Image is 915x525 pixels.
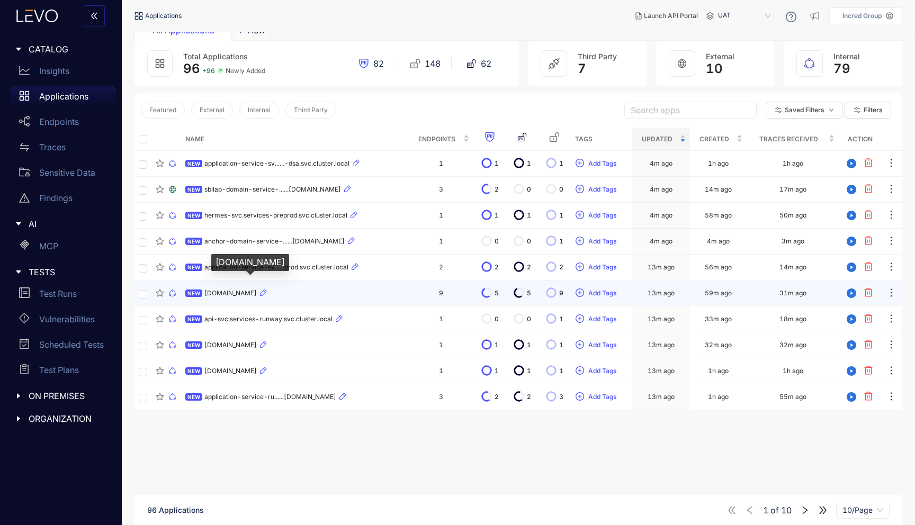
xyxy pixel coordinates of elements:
div: ON PREMISES [6,385,115,407]
span: TESTS [29,267,107,277]
button: double-left [84,5,105,26]
span: [DOMAIN_NAME] [204,289,257,297]
span: ON PREMISES [29,391,107,401]
p: Scheduled Tests [39,340,104,349]
span: 0 [495,238,499,245]
span: ellipsis [886,210,896,222]
button: plus-circleAdd Tags [575,311,617,328]
button: External [191,102,233,119]
span: sbllap-domain-service-......[DOMAIN_NAME] [204,186,341,193]
span: plus-circle [576,314,584,324]
div: 13m ago [648,264,675,271]
button: plus-circleAdd Tags [575,363,617,379]
span: Third Party [294,106,328,114]
p: MCP [39,241,58,251]
p: Endpoints [39,117,79,126]
span: [DOMAIN_NAME] [204,367,257,375]
span: plus-circle [576,185,584,194]
span: 79 [833,61,850,76]
a: Sensitive Data [11,162,115,187]
button: ellipsis [885,155,897,172]
div: 50m ago [779,212,806,219]
span: 1 [559,212,563,219]
span: 10 [781,505,792,515]
span: NEW [185,341,202,349]
button: play-circle [843,181,860,198]
div: 1h ago [708,393,729,401]
span: 1 [559,367,563,375]
span: play-circle [844,366,859,376]
span: Endpoints [412,133,462,145]
span: anchor-domain-service-......[DOMAIN_NAME] [204,238,345,245]
span: NEW [185,186,202,193]
th: Action [839,128,881,151]
button: play-circle [843,233,860,250]
a: Endpoints [11,111,115,137]
td: 1 [408,306,474,332]
button: play-circle [843,363,860,379]
a: Test Plans [11,359,115,385]
td: 1 [408,151,474,177]
a: Vulnerabilities [11,309,115,334]
button: ellipsis [885,259,897,276]
span: + 96 [202,67,215,75]
span: plus-circle [576,340,584,350]
button: play-circle [843,337,860,354]
a: Test Runs [11,283,115,309]
p: Test Runs [39,289,77,298]
span: 1 [527,160,531,167]
span: star [156,263,164,271]
span: Filters [864,106,883,114]
span: play-circle [844,159,859,168]
span: 1 [559,160,563,167]
span: star [156,211,164,220]
span: play-circle [844,211,859,220]
div: 3m ago [782,238,804,245]
span: Add Tags [588,238,616,245]
button: plus-circleAdd Tags [575,285,617,302]
span: [DOMAIN_NAME] [204,341,257,349]
span: Created [694,133,734,145]
span: 1 [763,505,768,515]
span: plus-circle [576,262,584,272]
span: Third Party [578,52,617,61]
span: NEW [185,367,202,375]
p: Vulnerabilities [39,314,95,324]
div: 13m ago [648,393,675,401]
span: 2 [527,264,531,271]
div: 32m ago [705,341,732,349]
td: 2 [408,255,474,280]
div: 32m ago [779,341,806,349]
button: play-circle [843,259,860,276]
button: play-circle [843,311,860,328]
span: 62 [481,59,491,68]
span: plus-circle [576,237,584,246]
span: of [763,505,792,515]
p: Sensitive Data [39,168,95,177]
div: 14m ago [705,186,732,193]
p: Incred Group [842,12,882,20]
button: plus-circleAdd Tags [575,181,617,198]
span: double-left [90,12,98,21]
span: CATALOG [29,44,107,54]
span: play-circle [844,288,859,298]
span: 2 [495,186,499,193]
p: Test Plans [39,365,79,375]
span: 96 Applications [147,505,204,514]
span: hermes-svc.services-preprod.svc.cluster.local [204,212,347,219]
span: Add Tags [588,341,616,349]
button: ellipsis [885,233,897,250]
a: Scheduled Tests [11,334,115,359]
a: MCP [11,236,115,261]
span: star [156,185,164,194]
span: star [156,393,164,401]
span: External [200,106,225,114]
div: 55m ago [779,393,806,401]
span: Internal [833,52,860,61]
span: star [156,341,164,349]
span: play-circle [844,314,859,324]
div: 59m ago [705,289,732,297]
span: 0 [527,186,531,193]
span: star [156,315,164,323]
span: Add Tags [588,186,616,193]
